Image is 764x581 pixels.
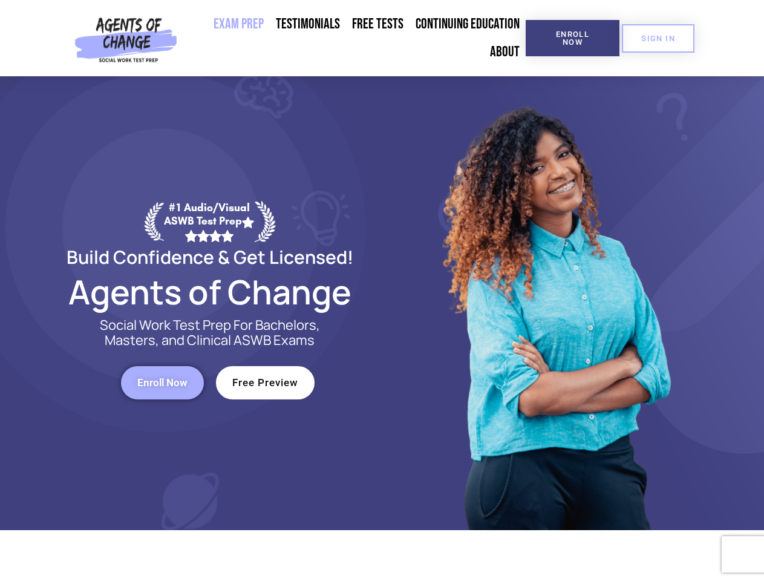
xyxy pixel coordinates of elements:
img: Website Image 1 (1) [434,76,676,530]
span: Enroll Now [545,30,600,46]
a: Enroll Now [526,20,619,56]
h2: Build Confidence & Get Licensed! [38,248,382,266]
nav: Menu [182,10,526,66]
h2: Agents of Change [38,278,382,306]
a: Testimonials [270,10,346,38]
a: Continuing Education [410,10,526,38]
a: Exam Prep [207,10,270,38]
span: Free Preview [232,378,298,388]
a: About [484,38,526,66]
span: SIGN IN [641,34,675,42]
a: Free Preview [216,366,315,399]
span: Enroll Now [137,378,188,388]
a: Free Tests [346,10,410,38]
p: Social Work Test Prep For Bachelors, Masters, and Clinical ASWB Exams [86,318,334,348]
a: SIGN IN [622,24,694,53]
div: #1 Audio/Visual ASWB Test Prep [164,201,255,241]
a: Enroll Now [121,366,204,399]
